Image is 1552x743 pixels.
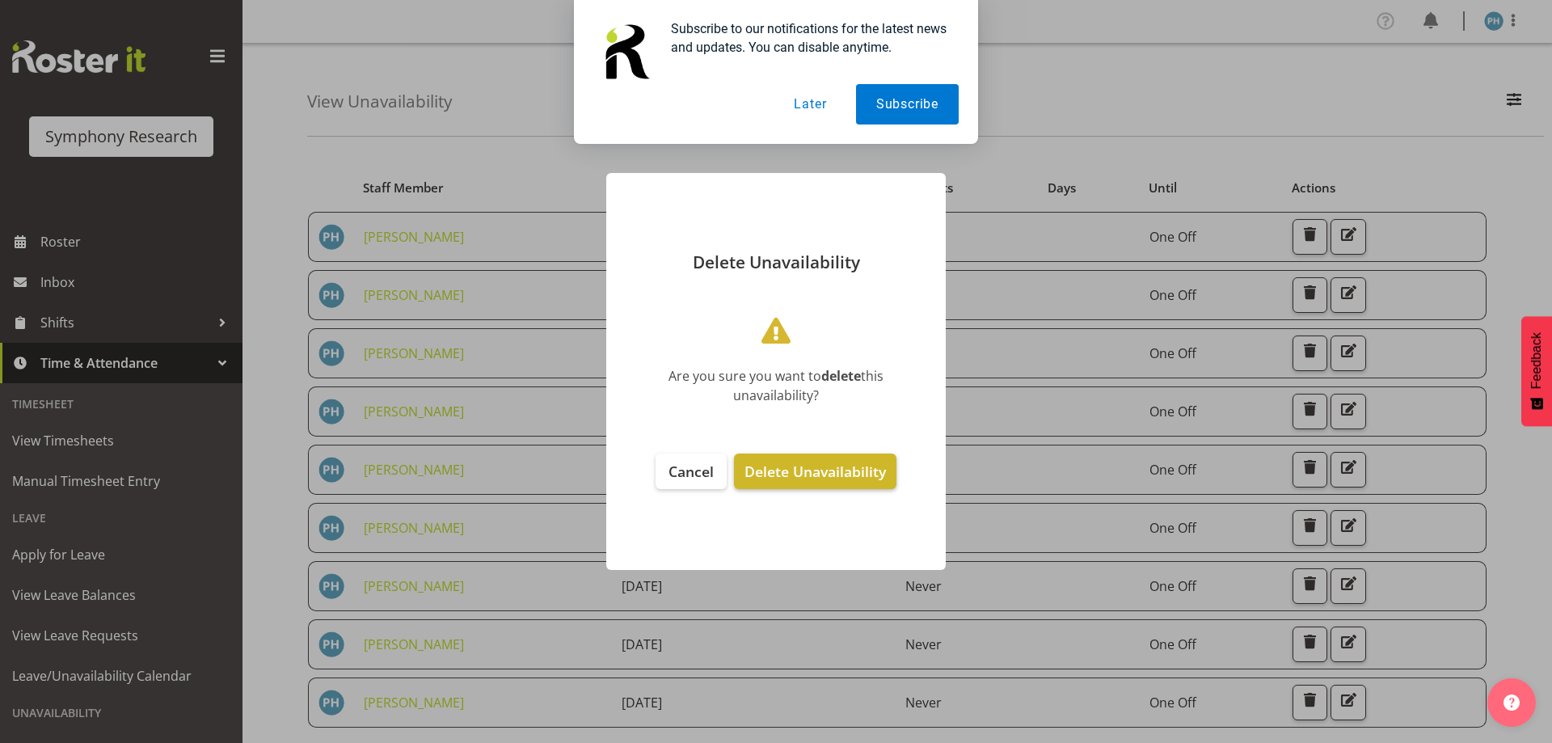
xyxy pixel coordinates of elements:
[744,462,886,481] span: Delete Unavailability
[856,84,959,125] button: Subscribe
[593,19,658,84] img: notification icon
[658,19,959,57] div: Subscribe to our notifications for the latest news and updates. You can disable anytime.
[821,367,861,385] b: delete
[734,454,896,489] button: Delete Unavailability
[1521,316,1552,426] button: Feedback - Show survey
[668,462,714,481] span: Cancel
[622,254,930,271] p: Delete Unavailability
[1529,332,1544,389] span: Feedback
[630,366,921,405] div: Are you sure you want to this unavailability?
[656,454,727,489] button: Cancel
[774,84,846,125] button: Later
[1503,694,1520,711] img: help-xxl-2.png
